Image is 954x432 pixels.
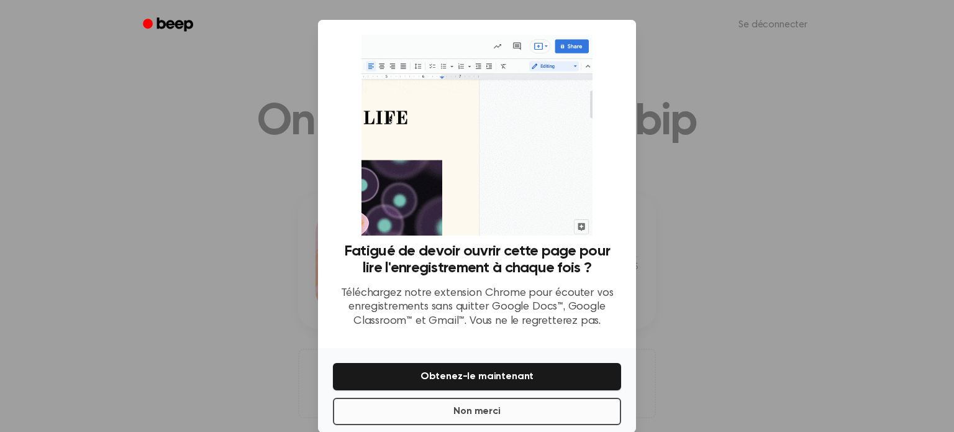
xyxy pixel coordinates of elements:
[134,13,204,37] a: Bip
[341,288,614,327] font: Téléchargez notre extension Chrome pour écouter vos enregistrements sans quitter Google Docs™, Go...
[738,20,807,30] font: Se déconnecter
[726,10,820,40] a: Se déconnecter
[420,372,534,382] font: Obtenez-le maintenant
[333,363,621,390] button: Obtenez-le maintenant
[361,35,592,236] img: Extension Beep en action
[333,398,621,425] button: Non merci
[453,407,501,416] font: Non merci
[344,244,610,275] font: Fatigué de devoir ouvrir cette page pour lire l'enregistrement à chaque fois ?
